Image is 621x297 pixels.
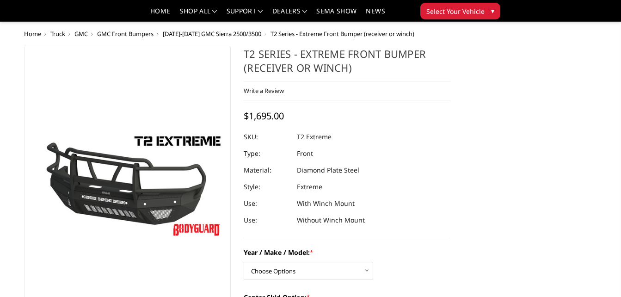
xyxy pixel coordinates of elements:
a: shop all [180,8,217,21]
a: Dealers [272,8,307,21]
a: Home [150,8,170,21]
a: Support [227,8,263,21]
a: News [366,8,385,21]
a: [DATE]-[DATE] GMC Sierra 2500/3500 [163,30,261,38]
a: SEMA Show [316,8,357,21]
dd: Extreme [297,179,322,195]
dt: Style: [244,179,290,195]
span: Select Your Vehicle [426,6,485,16]
button: Select Your Vehicle [420,3,500,19]
dt: Use: [244,195,290,212]
dd: With Winch Mount [297,195,355,212]
dd: Diamond Plate Steel [297,162,359,179]
h1: T2 Series - Extreme Front Bumper (receiver or winch) [244,47,451,81]
span: ▾ [491,6,494,16]
label: Year / Make / Model: [244,247,451,257]
a: GMC Front Bumpers [97,30,154,38]
dd: T2 Extreme [297,129,332,145]
span: $1,695.00 [244,110,284,122]
a: Home [24,30,41,38]
dt: SKU: [244,129,290,145]
a: GMC [74,30,88,38]
span: T2 Series - Extreme Front Bumper (receiver or winch) [271,30,414,38]
dt: Type: [244,145,290,162]
a: Write a Review [244,87,284,95]
dt: Use: [244,212,290,229]
dt: Material: [244,162,290,179]
dd: Without Winch Mount [297,212,365,229]
a: Truck [50,30,65,38]
dd: Front [297,145,313,162]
